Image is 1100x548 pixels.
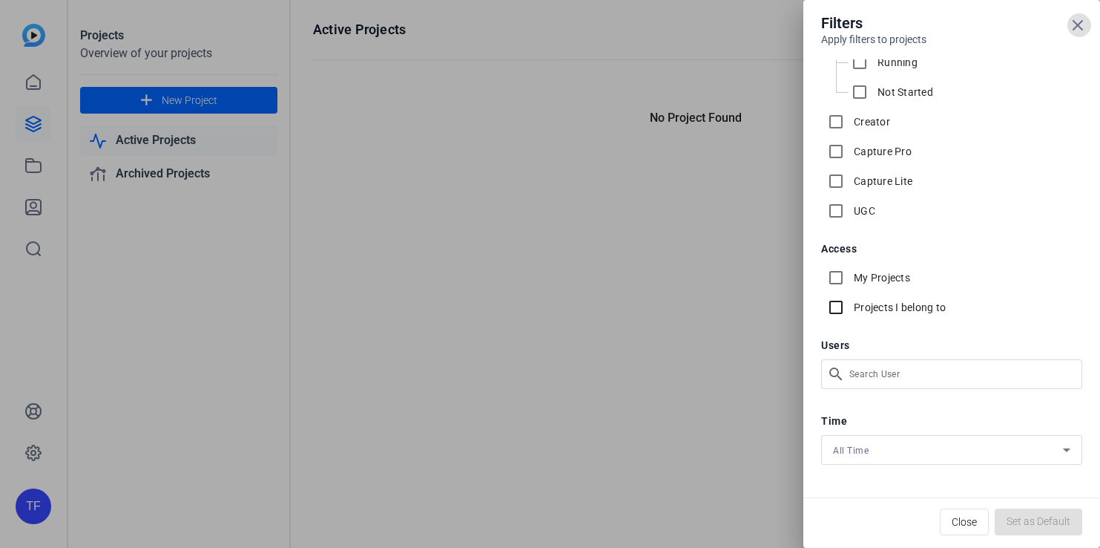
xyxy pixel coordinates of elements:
[851,270,910,285] label: My Projects
[833,446,869,456] span: All Time
[821,12,1082,34] h4: Filters
[851,174,912,189] label: Capture Lite
[952,508,977,536] span: Close
[875,85,933,100] label: Not Started
[821,244,1082,254] h5: Access
[821,416,1082,426] h5: Time
[851,114,890,129] label: Creator
[851,300,946,315] label: Projects I belong to
[821,359,846,389] mat-icon: search
[821,340,1082,350] h5: Users
[851,203,875,218] label: UGC
[821,34,1082,45] h6: Apply filters to projects
[875,55,918,70] label: Running
[851,144,912,159] label: Capture Pro
[940,509,989,535] button: Close
[849,365,1070,383] input: Search User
